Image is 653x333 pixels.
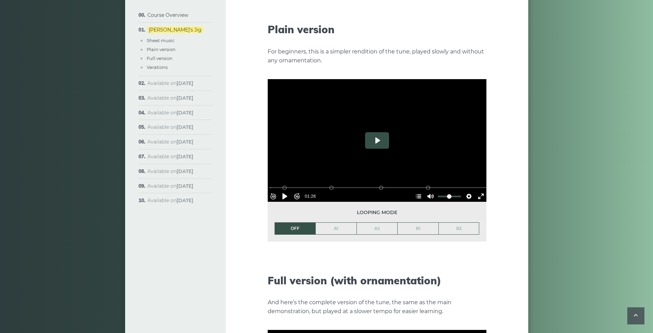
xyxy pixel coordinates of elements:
span: Available on [147,124,193,130]
p: And here’s the complete version of the tune, the same as the main demonstration, but played at a ... [268,298,486,316]
strong: [DATE] [177,168,193,174]
p: For beginners, this is a simpler rendition of the tune, played slowly and without any ornamentation. [268,47,486,65]
span: Looping mode [275,209,480,217]
span: Available on [147,168,193,174]
strong: [DATE] [177,197,193,203]
a: A1 [316,223,356,234]
strong: [DATE] [177,110,193,116]
a: Full version [147,56,172,61]
a: Varations [147,64,168,70]
a: B1 [398,223,438,234]
span: Available on [147,153,193,160]
a: B2 [439,223,479,234]
span: Available on [147,110,193,116]
span: Available on [147,183,193,189]
strong: [DATE] [177,124,193,130]
h2: Full version (with ornamentation) [268,274,486,287]
span: Available on [147,80,193,86]
h2: Plain version [268,23,486,36]
a: Course Overview [147,12,188,18]
a: [PERSON_NAME]’s Jig [147,27,203,33]
strong: [DATE] [177,139,193,145]
strong: [DATE] [177,95,193,101]
a: Sheet music [147,38,174,43]
span: Available on [147,95,193,101]
span: Available on [147,197,193,203]
strong: [DATE] [177,183,193,189]
a: Plain version [147,47,176,52]
strong: [DATE] [177,153,193,160]
span: Available on [147,139,193,145]
a: A2 [357,223,398,234]
strong: [DATE] [177,80,193,86]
